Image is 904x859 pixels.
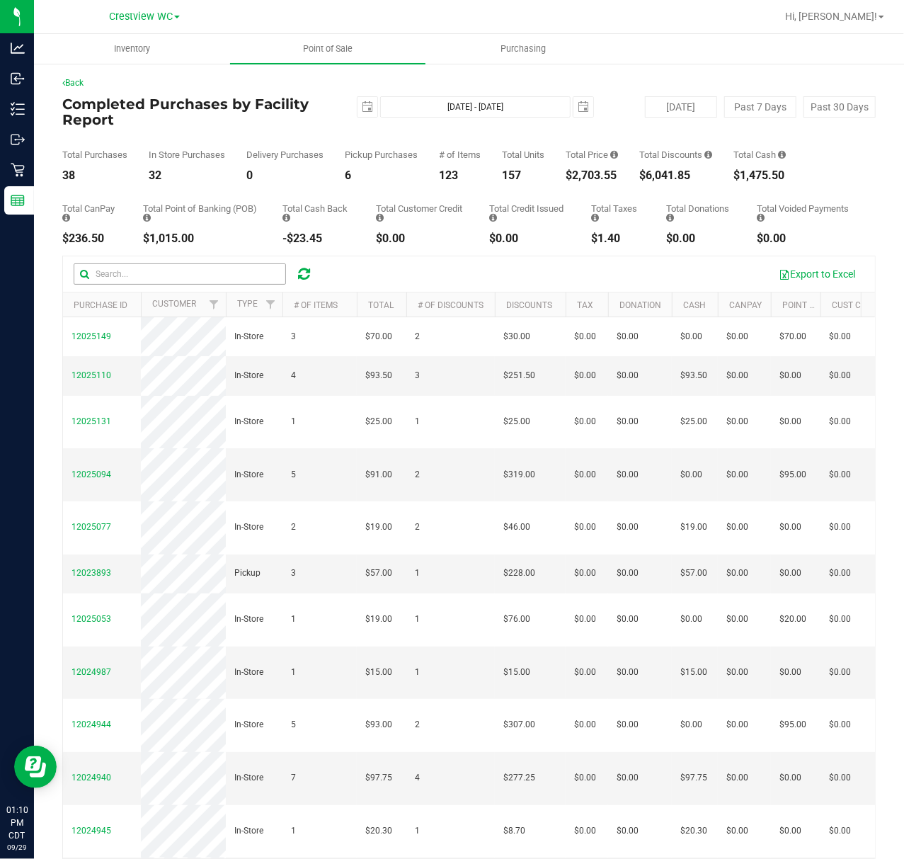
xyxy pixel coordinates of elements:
[591,233,645,244] div: $1.40
[574,567,596,580] span: $0.00
[71,470,111,479] span: 12025094
[365,369,392,382] span: $93.50
[234,520,263,534] span: In-Store
[779,330,806,343] span: $70.00
[234,330,263,343] span: In-Store
[617,718,639,732] span: $0.00
[566,150,618,159] div: Total Price
[152,299,196,309] a: Customer
[829,771,851,785] span: $0.00
[829,468,851,482] span: $0.00
[291,567,296,580] span: 3
[574,468,596,482] span: $0.00
[365,824,392,838] span: $20.30
[779,666,801,679] span: $0.00
[574,666,596,679] span: $0.00
[415,771,420,785] span: 4
[11,193,25,207] inline-svg: Reports
[733,150,786,159] div: Total Cash
[779,567,801,580] span: $0.00
[425,34,622,64] a: Purchasing
[503,613,530,626] span: $76.00
[291,369,296,382] span: 4
[109,11,173,23] span: Crestview WC
[503,567,535,580] span: $228.00
[14,746,57,788] iframe: Resource center
[376,204,468,222] div: Total Customer Credit
[62,96,333,127] h4: Completed Purchases by Facility Report
[617,824,639,838] span: $0.00
[726,369,748,382] span: $0.00
[502,170,544,181] div: 157
[95,42,169,55] span: Inventory
[439,170,481,181] div: 123
[680,415,707,428] span: $25.00
[726,415,748,428] span: $0.00
[779,718,806,732] span: $95.00
[639,170,712,181] div: $6,041.85
[617,613,639,626] span: $0.00
[829,369,851,382] span: $0.00
[415,520,420,534] span: 2
[365,666,392,679] span: $15.00
[617,369,639,382] span: $0.00
[11,163,25,177] inline-svg: Retail
[729,300,762,310] a: CanPay
[639,150,712,159] div: Total Discounts
[503,468,535,482] span: $319.00
[6,804,28,842] p: 01:10 PM CDT
[680,520,707,534] span: $19.00
[779,520,801,534] span: $0.00
[778,150,786,159] i: Sum of the successful, non-voided cash payment transactions for all purchases in the date range. ...
[234,567,261,580] span: Pickup
[11,41,25,55] inline-svg: Analytics
[71,522,111,532] span: 12025077
[574,330,596,343] span: $0.00
[503,415,530,428] span: $25.00
[143,204,261,222] div: Total Point of Banking (POB)
[506,300,552,310] a: Discounts
[680,330,702,343] span: $0.00
[617,468,639,482] span: $0.00
[282,213,290,222] i: Sum of the cash-back amounts from rounded-up electronic payments for all purchases in the date ra...
[246,170,324,181] div: 0
[143,233,261,244] div: $1,015.00
[234,468,263,482] span: In-Store
[291,520,296,534] span: 2
[680,567,707,580] span: $57.00
[726,824,748,838] span: $0.00
[779,468,806,482] span: $95.00
[365,415,392,428] span: $25.00
[291,824,296,838] span: 1
[415,718,420,732] span: 2
[415,824,420,838] span: 1
[573,97,593,117] span: select
[779,771,801,785] span: $0.00
[617,666,639,679] span: $0.00
[785,11,877,22] span: Hi, [PERSON_NAME]!
[574,520,596,534] span: $0.00
[757,204,854,222] div: Total Voided Payments
[683,300,706,310] a: Cash
[503,520,530,534] span: $46.00
[574,771,596,785] span: $0.00
[704,150,712,159] i: Sum of the discount values applied to the all purchases in the date range.
[489,233,571,244] div: $0.00
[680,771,707,785] span: $97.75
[724,96,796,118] button: Past 7 Days
[234,718,263,732] span: In-Store
[415,567,420,580] span: 1
[574,415,596,428] span: $0.00
[365,718,392,732] span: $93.00
[680,666,707,679] span: $15.00
[782,300,883,310] a: Point of Banking (POB)
[62,150,127,159] div: Total Purchases
[769,262,864,286] button: Export to Excel
[11,102,25,116] inline-svg: Inventory
[591,213,599,222] i: Sum of the total taxes for all purchases in the date range.
[365,520,392,534] span: $19.00
[62,170,127,181] div: 38
[591,204,645,222] div: Total Taxes
[757,233,854,244] div: $0.00
[680,718,702,732] span: $0.00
